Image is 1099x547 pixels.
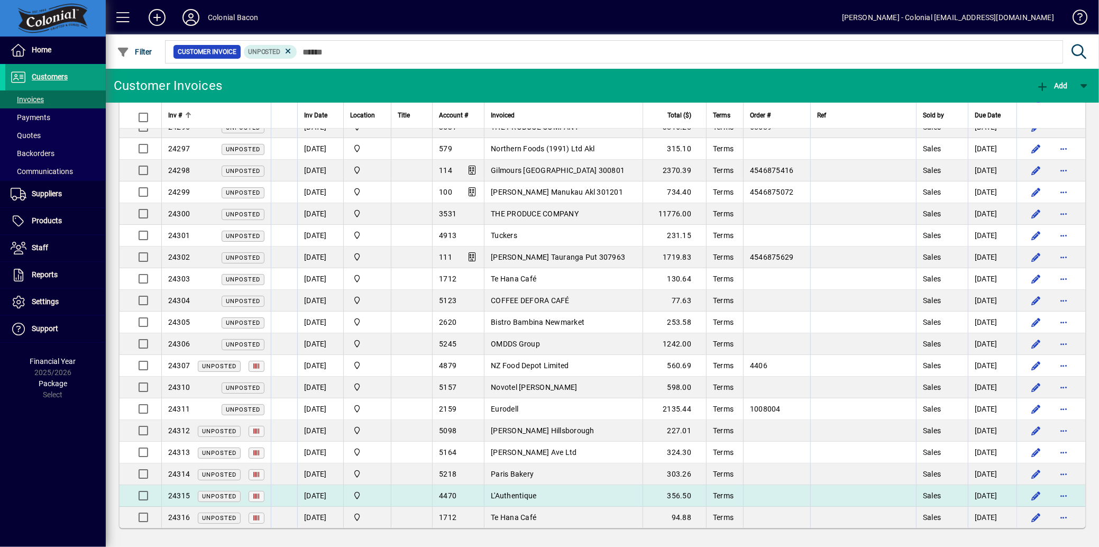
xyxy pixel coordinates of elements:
[11,131,41,140] span: Quotes
[226,254,260,261] span: Unposted
[1028,509,1045,526] button: Edit
[439,383,456,391] span: 5157
[1028,270,1045,287] button: Edit
[968,463,1016,485] td: [DATE]
[350,110,375,121] span: Location
[208,9,258,26] div: Colonial Bacon
[1028,444,1045,461] button: Edit
[202,363,236,370] span: Unposted
[968,507,1016,528] td: [DATE]
[491,513,536,522] span: Te Hana Café
[398,110,426,121] div: Title
[439,491,456,500] span: 4470
[491,318,584,326] span: Bistro Bambina Newmarket
[297,160,343,181] td: [DATE]
[350,468,384,480] span: Colonial Bacon
[968,247,1016,268] td: [DATE]
[1055,270,1072,287] button: More options
[114,42,155,61] button: Filter
[297,377,343,398] td: [DATE]
[491,405,518,413] span: Eurodell
[1055,379,1072,396] button: More options
[713,470,734,478] span: Terms
[297,203,343,225] td: [DATE]
[1055,400,1072,417] button: More options
[1055,227,1072,244] button: More options
[439,253,452,261] span: 111
[178,47,236,57] span: Customer Invoice
[491,188,623,196] span: [PERSON_NAME] Manukau Akl 301201
[297,268,343,290] td: [DATE]
[713,296,734,305] span: Terms
[5,126,106,144] a: Quotes
[226,341,260,348] span: Unposted
[643,355,706,377] td: 560.69
[39,379,67,388] span: Package
[1055,205,1072,222] button: More options
[350,165,384,176] span: Provida
[439,209,456,218] span: 3531
[968,420,1016,442] td: [DATE]
[975,110,1010,121] div: Due Date
[968,290,1016,312] td: [DATE]
[750,361,767,370] span: 4406
[1028,487,1045,504] button: Edit
[1028,162,1045,179] button: Edit
[439,318,456,326] span: 2620
[923,513,941,522] span: Sales
[248,48,281,56] span: Unposted
[5,289,106,315] a: Settings
[226,211,260,218] span: Unposted
[1055,314,1072,331] button: More options
[750,253,794,261] span: 4546875629
[5,162,106,180] a: Communications
[968,355,1016,377] td: [DATE]
[1055,162,1072,179] button: More options
[226,168,260,175] span: Unposted
[643,485,706,507] td: 356.50
[923,231,941,240] span: Sales
[32,216,62,225] span: Products
[226,385,260,391] span: Unposted
[491,253,625,261] span: [PERSON_NAME] Tauranga Put 307963
[350,425,384,436] span: Colonial Bacon
[923,340,941,348] span: Sales
[439,110,478,121] div: Account #
[923,166,941,175] span: Sales
[202,515,236,522] span: Unposted
[817,110,910,121] div: Ref
[168,448,190,457] span: 24313
[643,507,706,528] td: 94.88
[713,361,734,370] span: Terms
[439,426,456,435] span: 5098
[297,181,343,203] td: [DATE]
[168,318,190,326] span: 24305
[1065,2,1086,37] a: Knowledge Base
[923,110,944,121] span: Sold by
[968,160,1016,181] td: [DATE]
[713,513,734,522] span: Terms
[439,340,456,348] span: 5245
[32,270,58,279] span: Reports
[968,485,1016,507] td: [DATE]
[1028,118,1045,135] button: Edit
[713,231,734,240] span: Terms
[1028,314,1045,331] button: Edit
[32,45,51,54] span: Home
[168,513,190,522] span: 24316
[168,426,190,435] span: 24312
[226,233,260,240] span: Unposted
[923,275,941,283] span: Sales
[1055,184,1072,200] button: More options
[842,9,1054,26] div: [PERSON_NAME] - Colonial [EMAIL_ADDRESS][DOMAIN_NAME]
[226,146,260,153] span: Unposted
[226,124,260,131] span: Unposted
[350,446,384,458] span: Colonial Bacon
[439,231,456,240] span: 4913
[350,251,384,263] span: Provida
[968,203,1016,225] td: [DATE]
[5,208,106,234] a: Products
[350,316,384,328] span: Provida
[168,470,190,478] span: 24314
[643,203,706,225] td: 11776.00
